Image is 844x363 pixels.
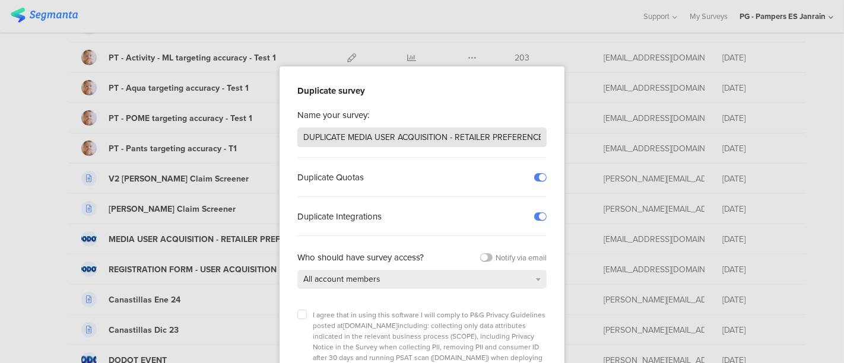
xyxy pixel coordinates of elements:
div: Who should have survey access? [297,251,424,264]
sg-field-title: Duplicate Quotas [297,171,364,184]
div: Name your survey: [297,109,547,122]
div: Notify via email [496,252,547,263]
div: Duplicate survey [297,84,547,97]
a: [DOMAIN_NAME] [433,352,487,363]
sg-field-title: Duplicate Integrations [297,210,382,223]
a: [DOMAIN_NAME] [343,320,398,331]
span: All account members [303,273,380,285]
